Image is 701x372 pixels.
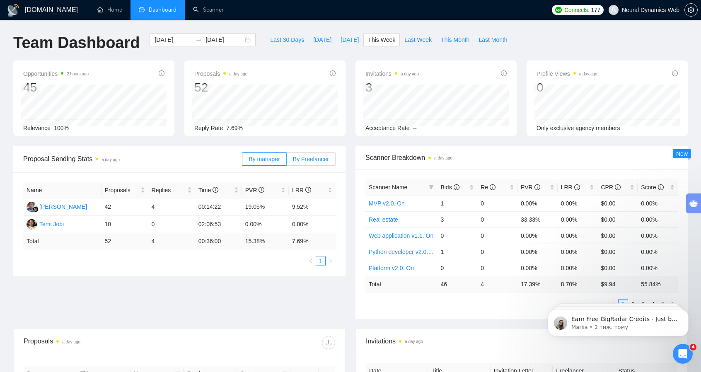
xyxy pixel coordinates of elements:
[684,3,698,17] button: setting
[436,33,474,46] button: This Month
[437,227,477,244] td: 0
[537,69,597,79] span: Profile Views
[521,184,540,191] span: PVR
[558,260,598,276] td: 0.00%
[611,7,616,13] span: user
[558,195,598,211] td: 0.00%
[597,276,638,292] td: $ 9.94
[306,256,316,266] button: left
[597,260,638,276] td: $0.00
[23,182,102,198] th: Name
[477,227,517,244] td: 0
[673,344,693,364] iframe: Intercom live chat
[242,216,289,233] td: 0.00%
[155,35,192,44] input: Start date
[561,184,580,191] span: LRR
[517,276,558,292] td: 17.39 %
[574,184,580,190] span: info-circle
[369,249,438,255] a: Python developer v2.0. On
[316,256,325,266] a: 1
[517,244,558,260] td: 0.00%
[148,216,195,233] td: 0
[437,195,477,211] td: 1
[148,233,195,249] td: 4
[62,340,80,344] time: a day ago
[690,344,696,350] span: 4
[365,125,410,131] span: Acceptance Rate
[368,35,395,44] span: This Week
[454,184,459,190] span: info-circle
[555,7,562,13] img: upwork-logo.png
[102,233,148,249] td: 52
[558,211,598,227] td: 0.00%
[39,220,64,229] div: Temi Jobi
[270,35,304,44] span: Last 30 Days
[437,244,477,260] td: 1
[7,4,20,17] img: logo
[481,184,496,191] span: Re
[558,227,598,244] td: 0.00%
[194,125,223,131] span: Reply Rate
[194,80,247,95] div: 52
[365,152,678,163] span: Scanner Breakdown
[429,185,434,190] span: filter
[229,72,247,76] time: a day ago
[149,6,176,13] span: Dashboard
[242,198,289,216] td: 19.05%
[437,211,477,227] td: 3
[517,260,558,276] td: 0.00%
[23,69,89,79] span: Opportunities
[641,184,663,191] span: Score
[341,35,359,44] span: [DATE]
[400,33,436,46] button: Last Week
[369,265,414,271] a: Platform v2.0. On
[405,339,423,344] time: a day ago
[330,70,336,76] span: info-circle
[289,233,336,249] td: 7.69 %
[638,211,678,227] td: 0.00%
[597,211,638,227] td: $0.00
[23,154,242,164] span: Proposal Sending Stats
[638,227,678,244] td: 0.00%
[293,156,329,162] span: By Freelancer
[365,69,419,79] span: Invitations
[27,219,37,229] img: T
[440,184,459,191] span: Bids
[638,260,678,276] td: 0.00%
[490,184,496,190] span: info-circle
[369,184,407,191] span: Scanner Name
[366,336,677,346] span: Invitations
[213,187,218,193] span: info-circle
[328,258,333,263] span: right
[517,227,558,244] td: 0.00%
[67,72,89,76] time: 2 hours ago
[501,70,507,76] span: info-circle
[159,70,164,76] span: info-circle
[517,211,558,227] td: 33.33%
[477,276,517,292] td: 4
[195,216,242,233] td: 02:06:53
[249,156,280,162] span: By manager
[102,182,148,198] th: Proposals
[194,69,247,79] span: Proposals
[638,276,678,292] td: 55.84 %
[537,125,620,131] span: Only exclusive agency members
[306,256,316,266] li: Previous Page
[477,244,517,260] td: 0
[148,198,195,216] td: 4
[196,36,202,43] span: to
[259,187,264,193] span: info-circle
[558,244,598,260] td: 0.00%
[434,156,452,160] time: a day ago
[139,7,145,12] span: dashboard
[638,244,678,260] td: 0.00%
[23,233,102,249] td: Total
[193,6,224,13] a: searchScanner
[102,216,148,233] td: 10
[148,182,195,198] th: Replies
[427,181,435,193] span: filter
[685,7,697,13] span: setting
